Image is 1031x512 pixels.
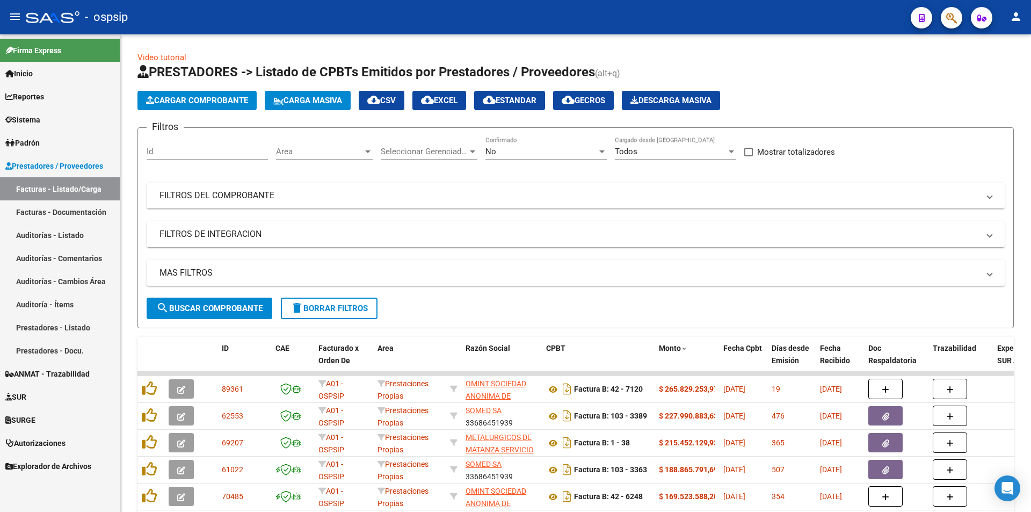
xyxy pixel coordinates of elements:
mat-expansion-panel-header: FILTROS DE INTEGRACION [147,221,1005,247]
mat-icon: person [1010,10,1022,23]
span: [DATE] [820,438,842,447]
span: Prestaciones Propias [377,379,429,400]
span: Padrón [5,137,40,149]
datatable-header-cell: CAE [271,337,314,384]
mat-icon: cloud_download [483,93,496,106]
span: A01 - OSPSIP [318,406,344,427]
span: A01 - OSPSIP [318,460,344,481]
mat-panel-title: FILTROS DE INTEGRACION [159,228,979,240]
button: EXCEL [412,91,466,110]
span: Prestaciones Propias [377,460,429,481]
span: Monto [659,344,681,352]
span: Buscar Comprobante [156,304,263,313]
span: (alt+q) [595,68,620,78]
button: CSV [359,91,404,110]
strong: Factura B: 1 - 38 [574,439,630,448]
div: 33686451939 [466,405,538,427]
span: Explorador de Archivos [5,460,91,472]
strong: $ 215.452.129,93 [659,438,718,447]
mat-icon: delete [291,301,303,314]
mat-panel-title: FILTROS DEL COMPROBANTE [159,190,979,201]
span: A01 - OSPSIP [318,433,344,454]
span: Mostrar totalizadores [757,146,835,158]
span: 61022 [222,465,243,474]
span: 69207 [222,438,243,447]
i: Descargar documento [560,434,574,451]
button: Estandar [474,91,545,110]
strong: Factura B: 103 - 3363 [574,466,647,474]
span: [DATE] [723,492,745,501]
mat-icon: cloud_download [367,93,380,106]
span: Area [377,344,394,352]
span: 89361 [222,385,243,393]
button: Descarga Masiva [622,91,720,110]
span: [DATE] [820,492,842,501]
datatable-header-cell: Fecha Cpbt [719,337,767,384]
span: ID [222,344,229,352]
span: [DATE] [820,412,842,420]
mat-icon: menu [9,10,21,23]
span: Facturado x Orden De [318,344,359,365]
strong: Factura B: 42 - 7120 [574,385,643,394]
span: Prestaciones Propias [377,487,429,508]
span: Carga Masiva [273,96,342,105]
datatable-header-cell: CPBT [542,337,655,384]
span: Prestaciones Propias [377,406,429,427]
span: OMINT SOCIEDAD ANONIMA DE SERVICIOS [466,379,526,413]
span: Gecros [562,96,605,105]
datatable-header-cell: Facturado x Orden De [314,337,373,384]
div: 30718558286 [466,431,538,454]
span: Todos [615,147,637,156]
button: Cargar Comprobante [137,91,257,110]
strong: $ 227.990.883,63 [659,412,718,420]
span: Inicio [5,68,33,80]
span: ANMAT - Trazabilidad [5,368,90,380]
button: Gecros [553,91,614,110]
mat-expansion-panel-header: FILTROS DEL COMPROBANTE [147,183,1005,208]
i: Descargar documento [560,461,574,478]
button: Borrar Filtros [281,298,377,319]
span: 507 [772,465,785,474]
span: [DATE] [820,465,842,474]
span: METALURGICOS DE MATANZA SERVICIO DE SALUD S.R.L. [466,433,534,466]
div: 30550245309 [466,485,538,508]
span: SOMED SA [466,406,502,415]
strong: $ 265.829.253,97 [659,385,718,393]
span: CSV [367,96,396,105]
span: Borrar Filtros [291,304,368,313]
span: No [485,147,496,156]
span: Doc Respaldatoria [868,344,917,365]
button: Carga Masiva [265,91,351,110]
div: Open Intercom Messenger [994,475,1020,501]
strong: Factura B: 42 - 6248 [574,493,643,501]
i: Descargar documento [560,380,574,398]
h3: Filtros [147,119,184,134]
datatable-header-cell: Fecha Recibido [816,337,864,384]
datatable-header-cell: ID [217,337,271,384]
span: [DATE] [820,385,842,393]
span: Estandar [483,96,536,105]
span: [DATE] [723,465,745,474]
span: Cargar Comprobante [146,96,248,105]
strong: $ 188.865.791,69 [659,465,718,474]
div: 33686451939 [466,458,538,481]
mat-icon: cloud_download [421,93,434,106]
span: Seleccionar Gerenciador [381,147,468,156]
datatable-header-cell: Area [373,337,446,384]
span: 19 [772,385,780,393]
span: Fecha Recibido [820,344,850,365]
span: Area [276,147,363,156]
span: - ospsip [85,5,128,29]
button: Buscar Comprobante [147,298,272,319]
mat-icon: search [156,301,169,314]
span: Prestaciones Propias [377,433,429,454]
i: Descargar documento [560,488,574,505]
span: Trazabilidad [933,344,976,352]
datatable-header-cell: Días desde Emisión [767,337,816,384]
span: Razón Social [466,344,510,352]
span: EXCEL [421,96,458,105]
span: [DATE] [723,385,745,393]
span: Reportes [5,91,44,103]
datatable-header-cell: Razón Social [461,337,542,384]
span: SOMED SA [466,460,502,468]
